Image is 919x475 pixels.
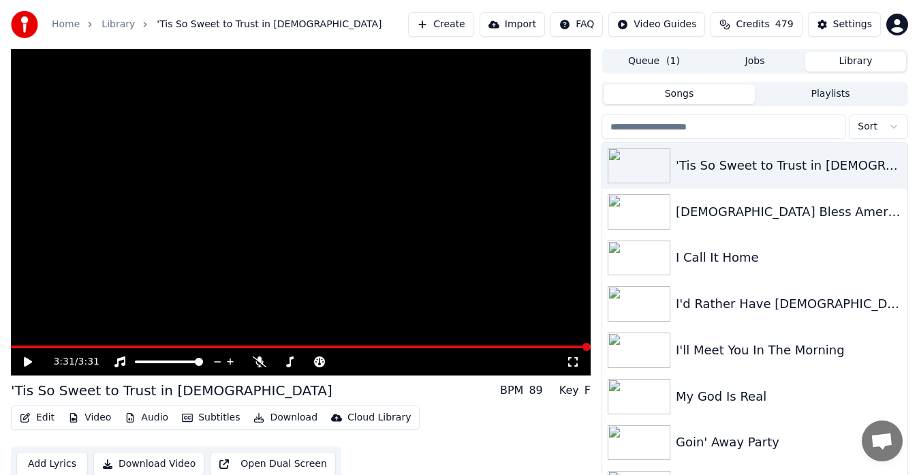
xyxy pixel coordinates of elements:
[248,408,323,427] button: Download
[157,18,381,31] span: 'Tis So Sweet to Trust in [DEMOGRAPHIC_DATA]
[666,55,680,68] span: ( 1 )
[176,408,245,427] button: Subtitles
[559,382,579,399] div: Key
[347,411,411,425] div: Cloud Library
[805,52,906,72] button: Library
[550,12,603,37] button: FAQ
[585,382,591,399] div: F
[676,156,902,175] div: 'Tis So Sweet to Trust in [DEMOGRAPHIC_DATA]
[78,355,99,369] span: 3:31
[119,408,174,427] button: Audio
[11,11,38,38] img: youka
[14,408,60,427] button: Edit
[808,12,881,37] button: Settings
[676,248,902,267] div: I Call It Home
[755,85,906,104] button: Playlists
[408,12,474,37] button: Create
[11,381,332,400] div: 'Tis So Sweet to Trust in [DEMOGRAPHIC_DATA]
[480,12,545,37] button: Import
[52,18,382,31] nav: breadcrumb
[862,420,903,461] a: Open chat
[608,12,705,37] button: Video Guides
[529,382,542,399] div: 89
[833,18,872,31] div: Settings
[676,433,902,452] div: Goin' Away Party
[500,382,523,399] div: BPM
[676,294,902,313] div: I'd Rather Have [DEMOGRAPHIC_DATA]
[676,341,902,360] div: I'll Meet You In The Morning
[604,52,704,72] button: Queue
[604,85,755,104] button: Songs
[102,18,135,31] a: Library
[52,18,80,31] a: Home
[858,120,877,134] span: Sort
[676,387,902,406] div: My God Is Real
[676,202,902,221] div: [DEMOGRAPHIC_DATA] Bless America
[53,355,74,369] span: 3:31
[704,52,805,72] button: Jobs
[53,355,86,369] div: /
[63,408,116,427] button: Video
[736,18,769,31] span: Credits
[711,12,802,37] button: Credits479
[775,18,794,31] span: 479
